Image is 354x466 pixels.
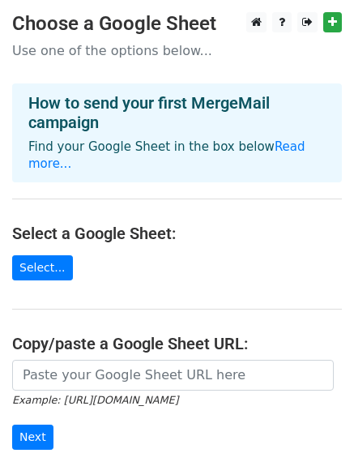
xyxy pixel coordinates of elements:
[12,255,73,280] a: Select...
[28,139,305,171] a: Read more...
[12,360,334,391] input: Paste your Google Sheet URL here
[28,93,326,132] h4: How to send your first MergeMail campaign
[28,139,326,173] p: Find your Google Sheet in the box below
[12,425,53,450] input: Next
[12,12,342,36] h3: Choose a Google Sheet
[12,224,342,243] h4: Select a Google Sheet:
[12,42,342,59] p: Use one of the options below...
[12,334,342,353] h4: Copy/paste a Google Sheet URL:
[12,394,178,406] small: Example: [URL][DOMAIN_NAME]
